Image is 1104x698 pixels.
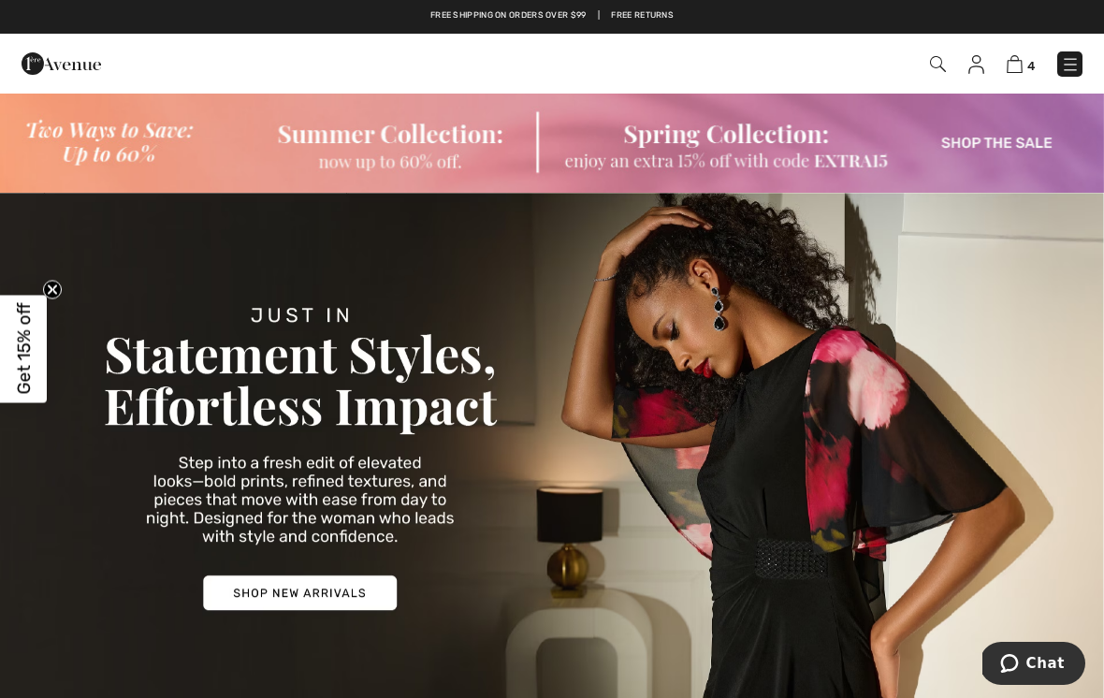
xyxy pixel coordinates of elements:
img: My Info [968,55,984,74]
span: | [598,9,600,22]
a: Free Returns [611,9,674,22]
a: 4 [1007,52,1035,75]
span: Get 15% off [13,303,35,395]
button: Close teaser [43,281,62,299]
img: Search [930,56,946,72]
a: Free shipping on orders over $99 [430,9,587,22]
span: 4 [1027,59,1035,73]
iframe: Opens a widget where you can chat to one of our agents [982,642,1085,689]
img: Shopping Bag [1007,55,1023,73]
img: 1ère Avenue [22,45,101,82]
img: Menu [1061,55,1080,74]
a: 1ère Avenue [22,53,101,71]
